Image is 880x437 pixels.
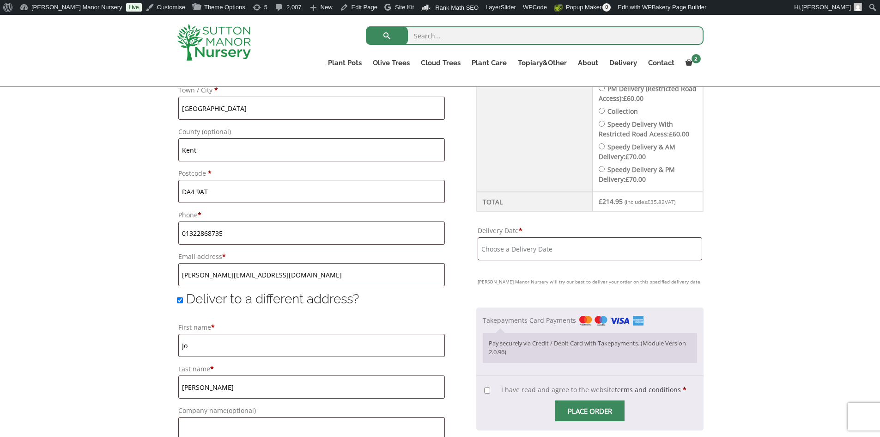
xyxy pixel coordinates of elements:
[202,127,231,136] span: (optional)
[177,24,251,61] img: logo
[186,291,359,307] span: Deliver to a different address?
[669,129,673,138] span: £
[367,56,415,69] a: Olive Trees
[178,167,445,180] label: Postcode
[415,56,466,69] a: Cloud Trees
[555,400,625,421] input: Place order
[625,175,646,184] bdi: 70.00
[483,316,643,325] label: Takepayments Card Payments
[178,363,445,375] label: Last name
[484,388,490,394] input: I have read and agree to the websiteterms and conditions *
[478,224,702,237] label: Delivery Date
[599,84,697,103] label: PM Delivery (Restricted Road Access):
[647,198,665,205] span: 35.82
[477,192,593,211] th: Total
[501,385,681,394] span: I have read and agree to the website
[227,406,256,415] span: (optional)
[178,84,445,97] label: Town / City
[579,316,643,326] img: Takepayments Card Payments
[512,56,572,69] a: Topiary&Other
[366,26,704,45] input: Search...
[178,250,445,263] label: Email address
[623,94,643,103] bdi: 60.00
[572,56,604,69] a: About
[643,56,680,69] a: Contact
[615,385,681,394] a: terms and conditions
[178,404,445,417] label: Company name
[604,56,643,69] a: Delivery
[692,54,701,63] span: 2
[599,142,675,161] label: Speedy Delivery & AM Delivery:
[625,152,646,161] bdi: 70.00
[519,226,522,235] abbr: required
[599,165,675,184] label: Speedy Delivery & PM Delivery:
[599,197,623,206] bdi: 214.95
[680,56,704,69] a: 2
[801,4,851,11] span: [PERSON_NAME]
[647,198,650,205] span: £
[683,385,686,394] abbr: required
[178,321,445,334] label: First name
[625,152,629,161] span: £
[669,129,689,138] bdi: 60.00
[178,209,445,222] label: Phone
[623,94,627,103] span: £
[178,125,445,138] label: County
[602,3,611,12] span: 0
[466,56,512,69] a: Plant Care
[395,4,414,11] span: Site Kit
[126,3,142,12] a: Live
[435,4,479,11] span: Rank Math SEO
[625,198,675,205] small: (includes VAT)
[625,175,629,184] span: £
[599,197,602,206] span: £
[322,56,367,69] a: Plant Pots
[607,107,638,116] label: Collection
[478,237,702,260] input: Choose a Delivery Date
[489,339,691,357] p: Pay securely via Credit / Debit Card with Takepayments. (Module Version 2.0.96)
[599,120,689,138] label: Speedy Delivery With Restricted Road Acess:
[478,276,702,287] small: [PERSON_NAME] Manor Nursery will try our best to deliver your order on this specified delivery date.
[177,297,183,303] input: Deliver to a different address?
